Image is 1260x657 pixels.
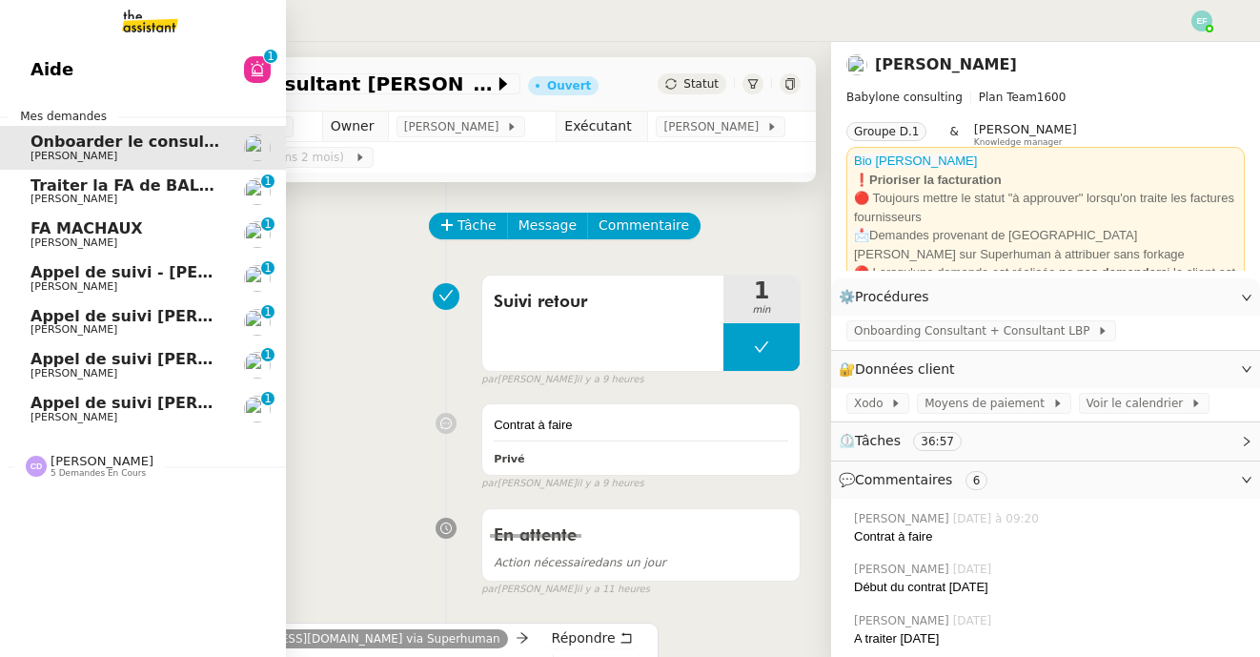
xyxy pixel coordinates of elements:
[547,80,591,92] div: Ouvert
[244,178,271,205] img: users%2FSg6jQljroSUGpSfKFUOPmUmNaZ23%2Favatar%2FUntitled.png
[518,215,577,236] span: Message
[244,134,271,161] img: users%2FSg6jQljroSUGpSfKFUOPmUmNaZ23%2Favatar%2FUntitled.png
[855,472,952,487] span: Commentaires
[577,372,644,388] span: il y a 9 heures
[663,117,765,136] span: [PERSON_NAME]
[264,50,277,63] nz-badge-sup: 1
[30,176,234,195] span: Traiter la FA de BALLAN
[261,392,274,405] nz-badge-sup: 1
[854,394,890,413] span: Xodo
[854,226,1237,263] div: Demandes provenant de [GEOGRAPHIC_DATA][PERSON_NAME] sur Superhuman à attribuer sans forkage
[507,213,588,239] button: Message
[100,630,508,647] a: [PERSON_NAME][EMAIL_ADDRESS][DOMAIN_NAME] via Superhuman
[30,307,441,325] span: Appel de suivi [PERSON_NAME] - CYBERSERENO
[953,612,996,629] span: [DATE]
[846,122,926,141] nz-tag: Groupe D.1
[30,150,117,162] span: [PERSON_NAME]
[264,175,272,192] p: 1
[30,280,117,293] span: [PERSON_NAME]
[854,561,953,578] span: [PERSON_NAME]
[855,289,929,304] span: Procédures
[855,361,955,377] span: Données client
[30,193,117,205] span: [PERSON_NAME]
[855,433,901,448] span: Tâches
[925,394,1051,413] span: Moyens de paiement
[261,261,274,275] nz-badge-sup: 1
[875,55,1017,73] a: [PERSON_NAME]
[264,348,272,365] p: 1
[494,453,524,465] b: Privé
[30,236,117,249] span: [PERSON_NAME]
[953,510,1043,527] span: [DATE] à 09:20
[974,137,1063,148] span: Knowledge manager
[30,263,369,281] span: Appel de suivi - [PERSON_NAME]ventes
[545,627,640,648] button: Répondre
[30,55,73,84] span: Aide
[494,416,788,435] div: Contrat à faire
[552,628,616,647] span: Répondre
[949,122,958,147] span: &
[599,215,689,236] span: Commentaire
[494,527,577,544] span: En attente
[244,221,271,248] img: users%2FSg6jQljroSUGpSfKFUOPmUmNaZ23%2Favatar%2FUntitled.png
[723,279,800,302] span: 1
[1037,91,1067,104] span: 1600
[30,323,117,336] span: [PERSON_NAME]
[974,122,1077,147] app-user-label: Knowledge manager
[831,462,1260,499] div: 💬Commentaires 6
[244,309,271,336] img: users%2FW4OQjB9BRtYK2an7yusO0WsYLsD3%2Favatar%2F28027066-518b-424c-8476-65f2e549ac29
[683,77,719,91] span: Statut
[264,392,272,409] p: 1
[854,228,869,242] span: 📩
[457,215,497,236] span: Tâche
[839,286,938,308] span: ⚙️
[839,359,963,380] span: 🔐
[481,372,498,388] span: par
[854,578,1245,597] div: Début du contrat [DATE]
[261,348,274,361] nz-badge-sup: 1
[481,582,650,598] small: [PERSON_NAME]
[99,74,494,93] span: Onboarder le consultant [PERSON_NAME]
[557,112,648,142] td: Exécutant
[26,456,47,477] img: svg
[481,476,498,492] span: par
[244,396,271,422] img: users%2FW4OQjB9BRtYK2an7yusO0WsYLsD3%2Favatar%2F28027066-518b-424c-8476-65f2e549ac29
[481,582,498,598] span: par
[1087,394,1190,413] span: Voir le calendrier
[30,350,416,368] span: Appel de suivi [PERSON_NAME] DECORATION
[854,173,1002,187] strong: ❗Prioriser la facturation
[30,133,387,151] span: Onboarder le consultant [PERSON_NAME]
[587,213,701,239] button: Commentaire
[322,112,388,142] td: Owner
[854,612,953,629] span: [PERSON_NAME]
[481,372,643,388] small: [PERSON_NAME]
[266,151,348,164] span: (dans 2 mois)
[831,351,1260,388] div: 🔐Données client
[979,91,1037,104] span: Plan Team
[854,189,1237,226] div: 🔴 Toujours mettre le statut "à approuver" lorsqu'on traite les factures fournisseurs
[854,527,1245,546] div: Contrat à faire
[267,50,274,67] p: 1
[30,394,391,412] span: Appel de suivi [PERSON_NAME] - MONAPP
[30,367,117,380] span: [PERSON_NAME]
[846,91,963,104] span: Babylone consulting
[264,305,272,322] p: 1
[51,468,146,479] span: 5 demandes en cours
[854,321,1097,340] span: Onboarding Consultant + Consultant LBP
[261,175,274,188] nz-badge-sup: 1
[264,261,272,278] p: 1
[577,582,650,598] span: il y a 11 heures
[1191,10,1212,31] img: svg
[846,54,867,75] img: users%2FSg6jQljroSUGpSfKFUOPmUmNaZ23%2Favatar%2FUntitled.png
[854,629,1245,648] div: A traiter [DATE]
[494,288,712,317] span: Suivi retour
[244,265,271,292] img: users%2FW4OQjB9BRtYK2an7yusO0WsYLsD3%2Favatar%2F28027066-518b-424c-8476-65f2e549ac29
[723,302,800,318] span: min
[481,476,643,492] small: [PERSON_NAME]
[913,432,962,451] nz-tag: 36:57
[429,213,508,239] button: Tâche
[404,117,506,136] span: [PERSON_NAME]
[494,556,666,569] span: dans un jour
[839,472,995,487] span: 💬
[965,471,988,490] nz-tag: 6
